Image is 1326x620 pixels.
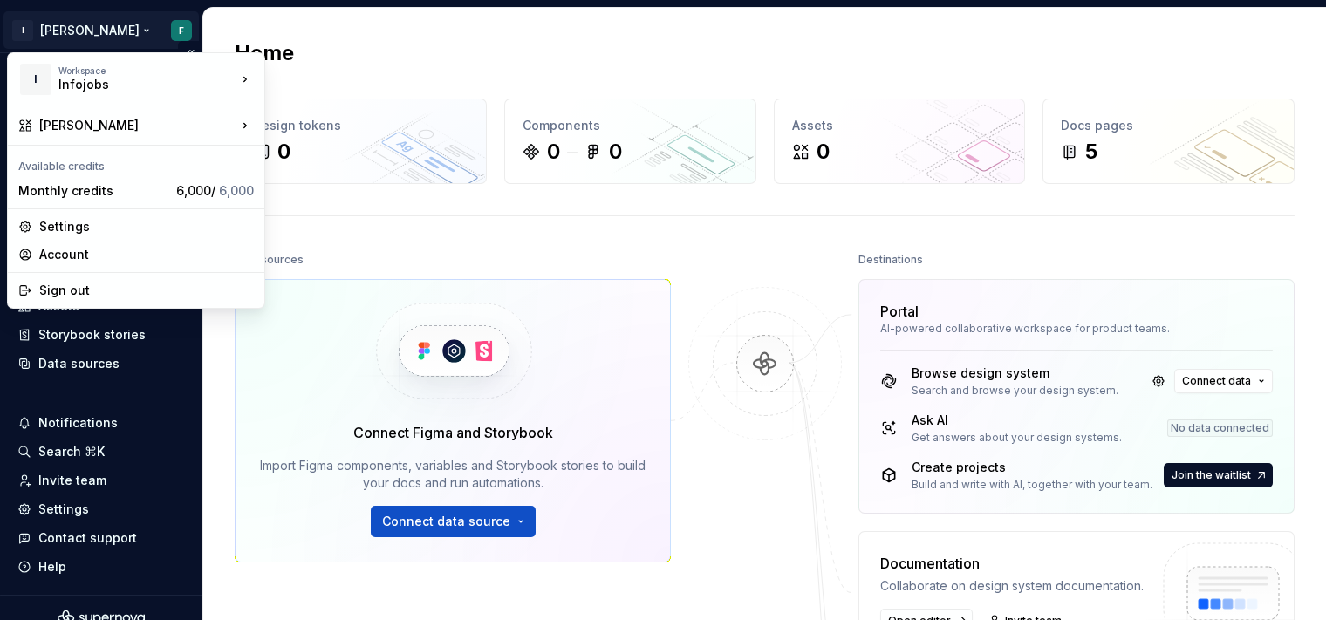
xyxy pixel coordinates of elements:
span: 6,000 / [176,183,254,198]
div: Workspace [58,65,236,76]
div: Sign out [39,282,254,299]
span: 6,000 [219,183,254,198]
div: Monthly credits [18,182,169,200]
div: I [20,64,51,95]
div: Settings [39,218,254,235]
div: Available credits [11,149,261,177]
div: [PERSON_NAME] [39,117,236,134]
div: Infojobs [58,76,207,93]
div: Account [39,246,254,263]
